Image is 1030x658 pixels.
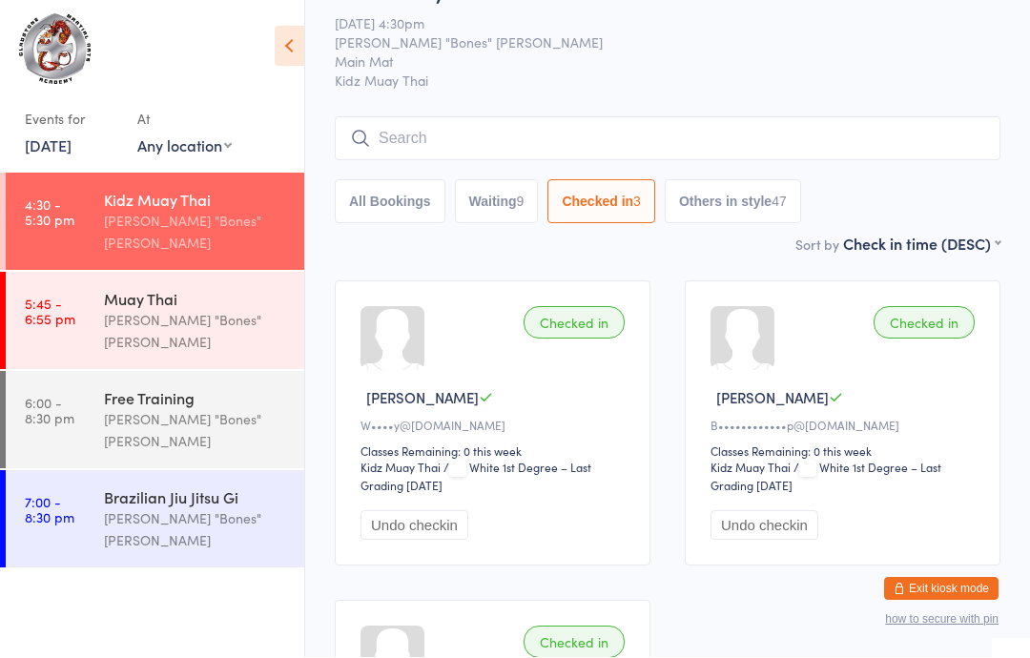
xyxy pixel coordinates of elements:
button: Exit kiosk mode [884,578,999,601]
span: [PERSON_NAME] [716,388,829,408]
div: W•••• [360,418,630,434]
div: Kidz Muay Thai [711,460,791,476]
div: Muay Thai [104,289,288,310]
div: Kidz Muay Thai [104,190,288,211]
button: how to secure with pin [885,613,999,627]
div: At [137,104,232,135]
div: 9 [517,195,525,210]
button: Others in style47 [665,180,801,224]
img: Gladstone Martial Arts Academy [19,14,91,85]
a: [DATE] [25,135,72,156]
button: Waiting9 [455,180,539,224]
a: 5:45 -6:55 pmMuay Thai[PERSON_NAME] "Bones" [PERSON_NAME] [6,273,304,370]
span: / White 1st Degree – Last Grading [DATE] [360,460,591,494]
span: / White 1st Degree – Last Grading [DATE] [711,460,941,494]
input: Search [335,117,1000,161]
div: Check in time (DESC) [843,234,1000,255]
div: [PERSON_NAME] "Bones" [PERSON_NAME] [104,310,288,354]
div: Brazilian Jiu Jitsu Gi [104,487,288,508]
label: Sort by [795,236,839,255]
div: Checked in [874,307,975,339]
div: 47 [772,195,787,210]
div: [PERSON_NAME] "Bones" [PERSON_NAME] [104,409,288,453]
time: 5:45 - 6:55 pm [25,297,75,327]
button: Undo checkin [360,511,468,541]
button: Undo checkin [711,511,818,541]
a: 6:00 -8:30 pmFree Training[PERSON_NAME] "Bones" [PERSON_NAME] [6,372,304,469]
div: B•••••••••••• [711,418,980,434]
time: 4:30 - 5:30 pm [25,197,74,228]
div: Classes Remaining: 0 this week [360,443,630,460]
span: [DATE] 4:30pm [335,14,971,33]
span: [PERSON_NAME] "Bones" [PERSON_NAME] [335,33,971,52]
div: Free Training [104,388,288,409]
div: Classes Remaining: 0 this week [711,443,980,460]
div: [PERSON_NAME] "Bones" [PERSON_NAME] [104,211,288,255]
button: All Bookings [335,180,445,224]
div: Events for [25,104,118,135]
a: 4:30 -5:30 pmKidz Muay Thai[PERSON_NAME] "Bones" [PERSON_NAME] [6,174,304,271]
span: [PERSON_NAME] [366,388,479,408]
span: Kidz Muay Thai [335,72,1000,91]
div: [PERSON_NAME] "Bones" [PERSON_NAME] [104,508,288,552]
div: 3 [633,195,641,210]
div: Kidz Muay Thai [360,460,441,476]
div: Any location [137,135,232,156]
time: 7:00 - 8:30 pm [25,495,74,525]
a: 7:00 -8:30 pmBrazilian Jiu Jitsu Gi[PERSON_NAME] "Bones" [PERSON_NAME] [6,471,304,568]
div: Checked in [524,307,625,339]
span: Main Mat [335,52,971,72]
time: 6:00 - 8:30 pm [25,396,74,426]
button: Checked in3 [547,180,655,224]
